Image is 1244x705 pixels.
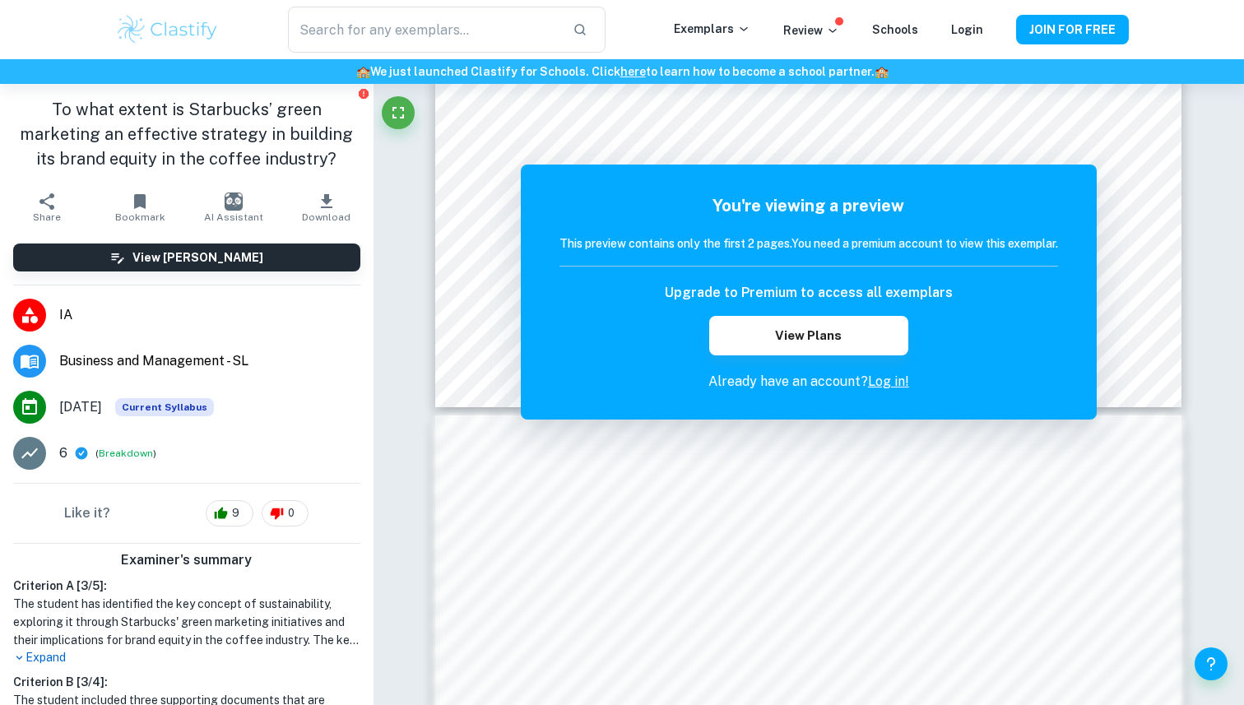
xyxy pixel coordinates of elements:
[13,97,360,171] h1: To what extent is Starbucks’ green marketing an effective strategy in building its brand equity i...
[951,23,983,36] a: Login
[95,446,156,461] span: ( )
[620,65,646,78] a: here
[33,211,61,223] span: Share
[59,305,360,325] span: IA
[132,248,263,267] h6: View [PERSON_NAME]
[1016,15,1129,44] button: JOIN FOR FREE
[279,505,304,522] span: 0
[204,211,263,223] span: AI Assistant
[875,65,889,78] span: 🏫
[559,372,1058,392] p: Already have an account?
[115,398,214,416] div: This exemplar is based on the current syllabus. Feel free to refer to it for inspiration/ideas wh...
[868,373,909,389] a: Log in!
[13,244,360,271] button: View [PERSON_NAME]
[262,500,309,526] div: 0
[382,96,415,129] button: Fullscreen
[3,63,1241,81] h6: We just launched Clastify for Schools. Click to learn how to become a school partner.
[1195,647,1228,680] button: Help and Feedback
[115,211,165,223] span: Bookmark
[59,397,102,417] span: [DATE]
[206,500,253,526] div: 9
[356,65,370,78] span: 🏫
[64,503,110,523] h6: Like it?
[13,577,360,595] h6: Criterion A [ 3 / 5 ]:
[115,13,220,46] img: Clastify logo
[13,673,360,691] h6: Criterion B [ 3 / 4 ]:
[59,351,360,371] span: Business and Management - SL
[187,184,280,230] button: AI Assistant
[115,398,214,416] span: Current Syllabus
[559,193,1058,218] h5: You're viewing a preview
[288,7,559,53] input: Search for any exemplars...
[13,595,360,649] h1: The student has identified the key concept of sustainability, exploring it through Starbucks' gre...
[59,443,67,463] p: 6
[7,550,367,570] h6: Examiner's summary
[93,184,186,230] button: Bookmark
[13,649,360,666] p: Expand
[223,505,248,522] span: 9
[872,23,918,36] a: Schools
[559,234,1058,253] h6: This preview contains only the first 2 pages. You need a premium account to view this exemplar.
[99,446,153,461] button: Breakdown
[783,21,839,39] p: Review
[358,87,370,100] button: Report issue
[709,316,908,355] button: View Plans
[280,184,373,230] button: Download
[225,192,243,211] img: AI Assistant
[674,20,750,38] p: Exemplars
[665,283,953,303] h6: Upgrade to Premium to access all exemplars
[302,211,350,223] span: Download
